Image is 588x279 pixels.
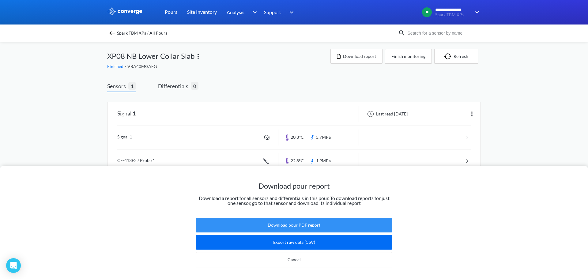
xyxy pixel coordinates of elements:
[249,9,258,16] img: downArrow.svg
[117,29,167,37] span: Spark TBM XPs / All Pours
[196,196,392,205] p: Download a report for all sensors and differentials in this pour. To download reports for just on...
[196,218,392,232] button: Download pour PDF report
[264,8,281,16] span: Support
[196,252,392,267] button: Cancel
[435,13,471,17] span: Spark TBM XPs
[285,9,295,16] img: downArrow.svg
[398,29,405,37] img: icon-search.svg
[107,7,143,15] img: logo_ewhite.svg
[471,9,481,16] img: downArrow.svg
[196,235,392,250] button: Export raw data (CSV)
[227,8,244,16] span: Analysis
[196,181,392,191] h1: Download pour report
[108,29,116,37] img: backspace.svg
[405,30,480,36] input: Search for a sensor by name
[6,258,21,273] div: Open Intercom Messenger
